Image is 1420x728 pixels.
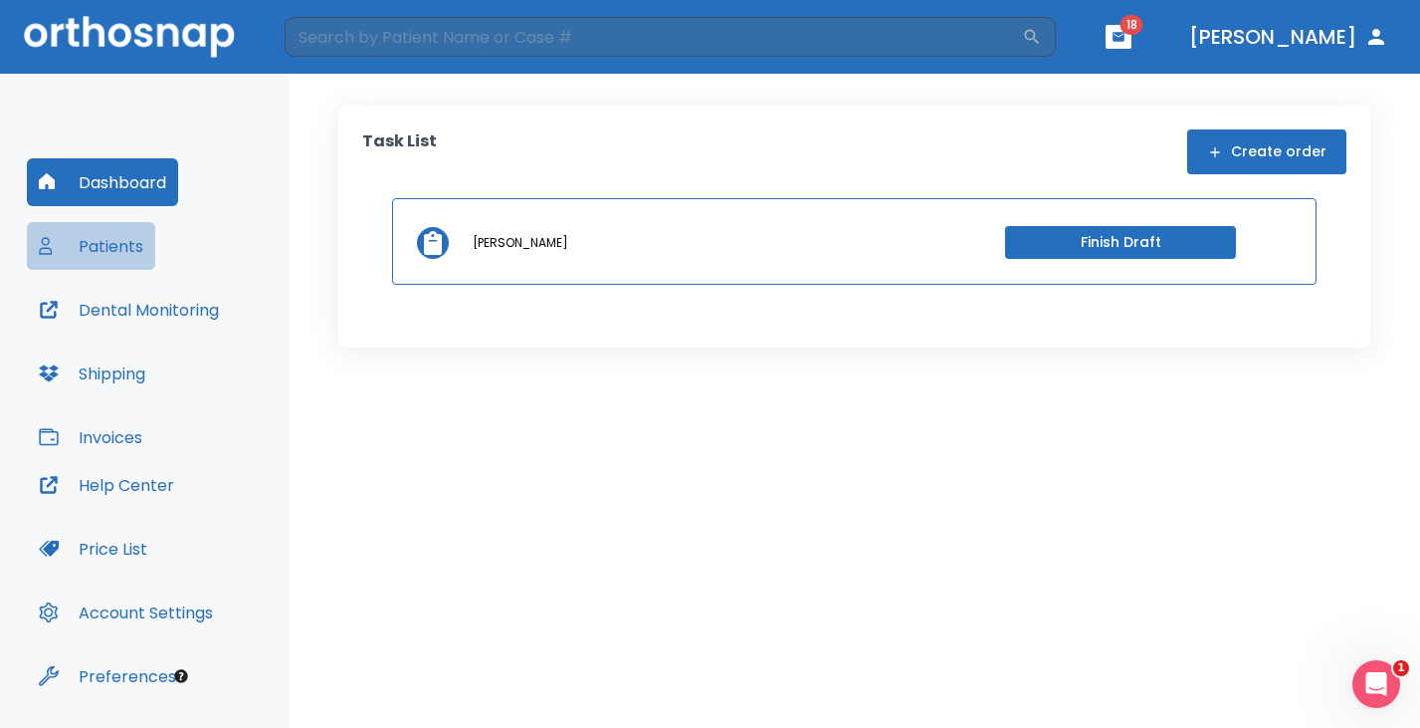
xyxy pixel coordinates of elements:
[172,667,190,685] div: Tooltip anchor
[27,350,157,397] button: Shipping
[27,158,178,206] button: Dashboard
[27,286,231,334] button: Dental Monitoring
[27,461,186,509] button: Help Center
[27,222,155,270] button: Patients
[1181,19,1396,55] button: [PERSON_NAME]
[24,16,235,57] img: Orthosnap
[1393,660,1409,676] span: 1
[473,234,568,252] p: [PERSON_NAME]
[27,525,159,573] button: Price List
[1005,226,1236,259] button: Finish Draft
[362,129,437,174] p: Task List
[1187,129,1346,174] button: Create order
[27,413,154,461] button: Invoices
[27,589,225,636] button: Account Settings
[1120,15,1143,35] span: 18
[285,17,1022,57] input: Search by Patient Name or Case #
[27,652,188,700] button: Preferences
[1352,660,1400,708] iframe: Intercom live chat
